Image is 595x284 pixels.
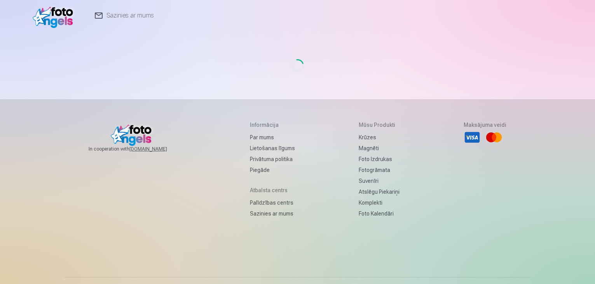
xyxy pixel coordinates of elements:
a: Komplekti [359,197,400,208]
a: Par mums [250,132,295,143]
a: Krūzes [359,132,400,143]
h5: Informācija [250,121,295,129]
a: Palīdzības centrs [250,197,295,208]
a: [DOMAIN_NAME] [129,146,186,152]
a: Magnēti [359,143,400,154]
a: Privātuma politika [250,154,295,165]
a: Foto izdrukas [359,154,400,165]
a: Foto kalendāri [359,208,400,219]
h5: Maksājuma veidi [464,121,506,129]
a: Fotogrāmata [359,165,400,175]
a: Sazinies ar mums [250,208,295,219]
li: Mastercard [485,129,503,146]
a: Atslēgu piekariņi [359,186,400,197]
h5: Atbalsta centrs [250,186,295,194]
a: Piegāde [250,165,295,175]
a: Lietošanas līgums [250,143,295,154]
a: Suvenīri [359,175,400,186]
h5: Mūsu produkti [359,121,400,129]
span: In cooperation with [89,146,186,152]
li: Visa [464,129,481,146]
img: /v1 [33,3,77,28]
